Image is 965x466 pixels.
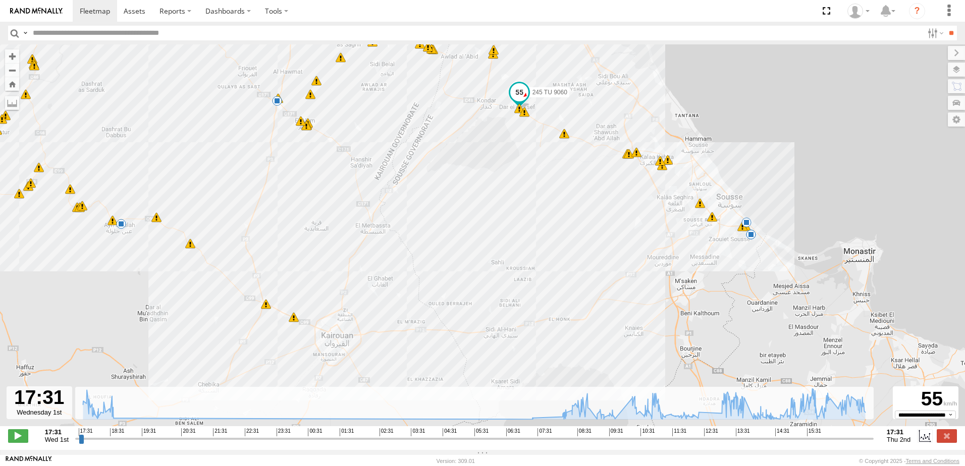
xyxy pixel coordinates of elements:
[5,49,19,63] button: Zoom in
[79,428,93,436] span: 17:31
[437,458,475,464] div: Version: 309.01
[609,428,623,436] span: 09:31
[8,429,28,442] label: Play/Stop
[859,458,959,464] div: © Copyright 2025 -
[807,428,821,436] span: 15:31
[844,4,873,19] div: Nejah Benkhalifa
[380,428,394,436] span: 02:31
[245,428,259,436] span: 22:31
[538,428,552,436] span: 07:31
[142,428,156,436] span: 19:31
[532,89,567,96] span: 245 TU 9060
[411,428,425,436] span: 03:31
[924,26,945,40] label: Search Filter Options
[506,428,520,436] span: 06:31
[704,428,718,436] span: 12:31
[5,96,19,110] label: Measure
[110,428,124,436] span: 18:31
[775,428,789,436] span: 14:31
[5,77,19,91] button: Zoom Home
[340,428,354,436] span: 01:31
[21,26,29,40] label: Search Query
[6,456,52,466] a: Visit our Website
[108,215,118,225] div: 6
[277,428,291,436] span: 23:31
[10,8,63,15] img: rand-logo.svg
[937,429,957,442] label: Close
[443,428,457,436] span: 04:31
[640,428,655,436] span: 10:31
[181,428,195,436] span: 20:31
[577,428,592,436] span: 08:31
[45,428,69,436] strong: 17:31
[308,428,322,436] span: 00:31
[474,428,489,436] span: 05:31
[894,388,957,411] div: 55
[736,428,750,436] span: 13:31
[909,3,925,19] i: ?
[948,112,965,127] label: Map Settings
[887,428,911,436] strong: 17:31
[5,63,19,77] button: Zoom out
[887,436,911,443] span: Thu 2nd Oct 2025
[45,436,69,443] span: Wed 1st Oct 2025
[906,458,959,464] a: Terms and Conditions
[213,428,227,436] span: 21:31
[672,428,686,436] span: 11:31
